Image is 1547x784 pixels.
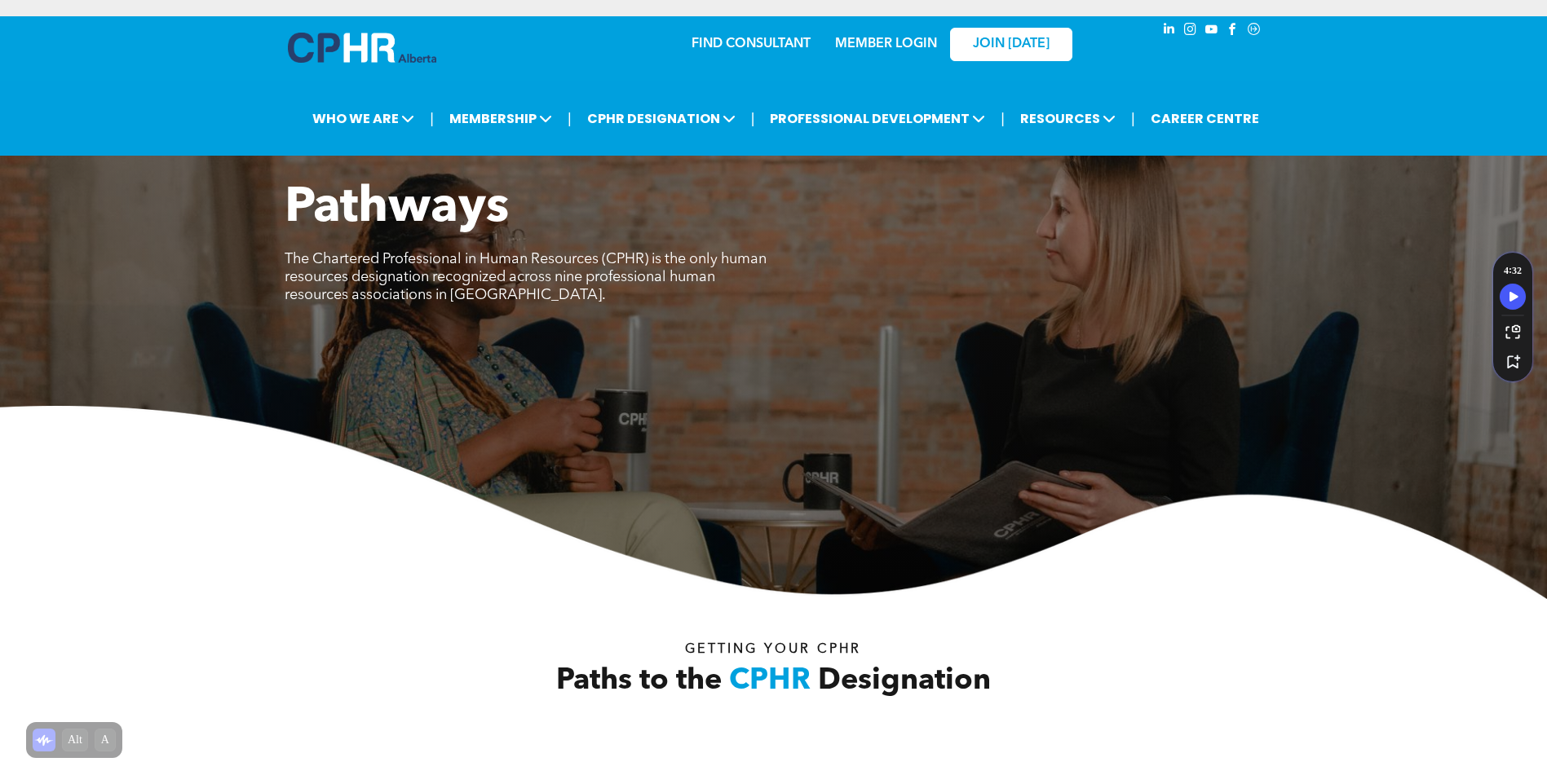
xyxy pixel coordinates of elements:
[1203,20,1221,42] a: youtube
[430,102,434,135] li: |
[751,102,755,135] li: |
[729,667,811,696] span: CPHR
[1245,20,1263,42] a: Social network
[1146,104,1264,134] a: CAREER CENTRE
[765,104,990,134] span: PROFESSIONAL DEVELOPMENT
[444,104,557,134] span: MEMBERSHIP
[973,37,1050,52] span: JOIN [DATE]
[692,37,811,51] a: FIND CONSULTANT
[582,104,740,134] span: CPHR DESIGNATION
[285,252,767,302] span: The Chartered Professional in Human Resources (CPHR) is the only human resources designation reco...
[568,102,572,135] li: |
[835,37,937,51] a: MEMBER LOGIN
[1182,20,1200,42] a: instagram
[556,667,722,696] span: Paths to the
[950,28,1072,61] a: JOIN [DATE]
[1015,104,1120,134] span: RESOURCES
[1131,102,1135,135] li: |
[285,184,509,233] span: Pathways
[685,643,861,656] span: Getting your Cphr
[1160,20,1178,42] a: linkedin
[1224,20,1242,42] a: facebook
[818,667,991,696] span: Designation
[288,33,436,63] img: A blue and white logo for cp alberta
[307,104,419,134] span: WHO WE ARE
[1001,102,1005,135] li: |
